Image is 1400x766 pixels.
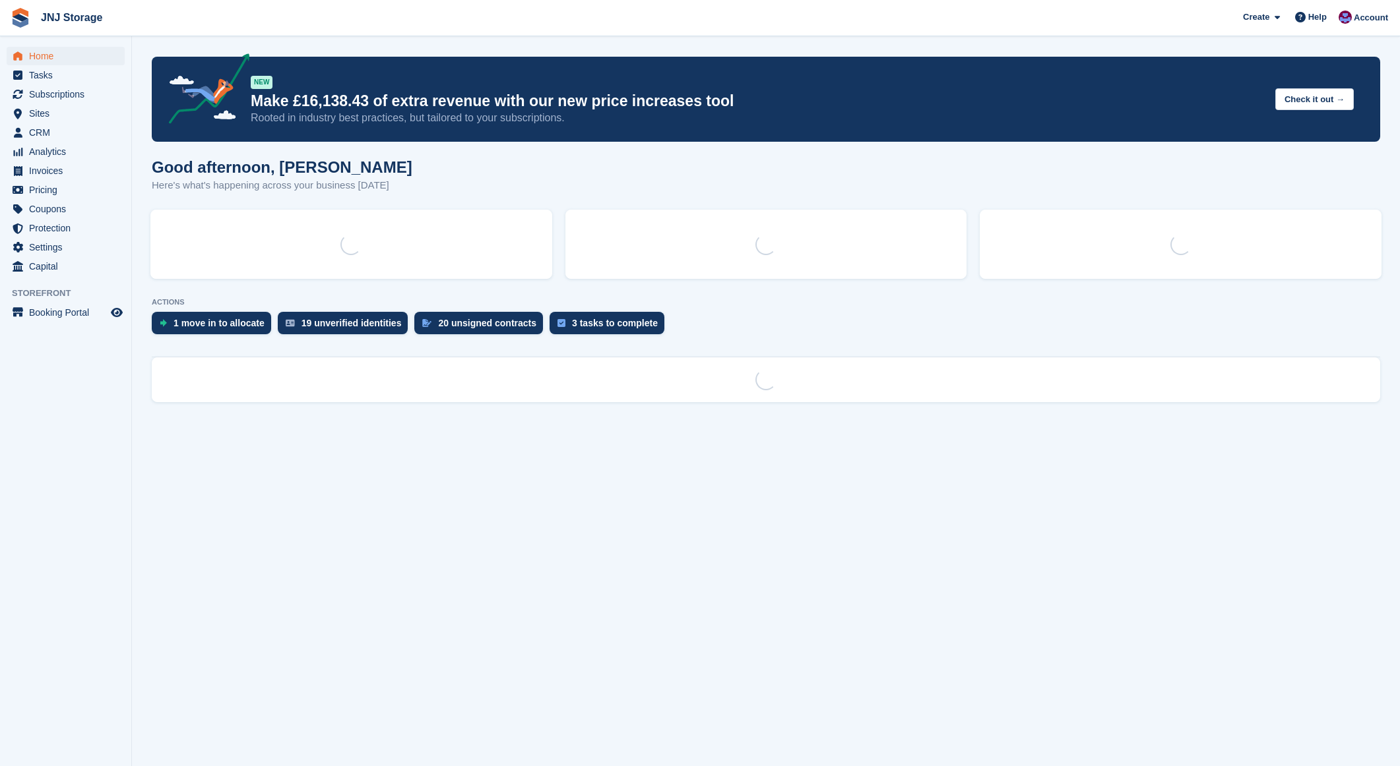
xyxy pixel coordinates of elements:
span: Create [1243,11,1269,24]
a: menu [7,238,125,256]
a: 20 unsigned contracts [414,312,550,341]
a: menu [7,257,125,276]
a: Preview store [109,305,125,320]
a: menu [7,85,125,103]
p: Rooted in industry best practices, but tailored to your subscriptions. [251,111,1265,125]
p: Here's what's happening across your business [DATE] [152,178,412,193]
span: CRM [29,123,108,142]
div: 3 tasks to complete [572,318,658,328]
span: Booking Portal [29,303,108,322]
img: move_ins_to_allocate_icon-fdf77a2bb77ea45bf5b3d319d69a93e2d87916cf1d5bf7949dd705db3b84f3ca.svg [160,319,167,327]
span: Home [29,47,108,65]
a: 3 tasks to complete [550,312,671,341]
img: price-adjustments-announcement-icon-8257ccfd72463d97f412b2fc003d46551f7dbcb40ab6d574587a9cd5c0d94... [158,53,250,129]
a: menu [7,181,125,199]
span: Tasks [29,66,108,84]
span: Subscriptions [29,85,108,103]
a: menu [7,303,125,322]
h1: Good afternoon, [PERSON_NAME] [152,158,412,176]
button: Check it out → [1275,88,1354,110]
span: Storefront [12,287,131,300]
a: menu [7,104,125,123]
span: Help [1308,11,1327,24]
p: ACTIONS [152,298,1380,307]
img: stora-icon-8386f47178a22dfd0bd8f6a31ec36ba5ce8667c1dd55bd0f319d3a0aa187defe.svg [11,8,30,28]
div: NEW [251,76,272,89]
a: 19 unverified identities [278,312,415,341]
span: Analytics [29,142,108,161]
a: menu [7,66,125,84]
p: Make £16,138.43 of extra revenue with our new price increases tool [251,92,1265,111]
a: menu [7,47,125,65]
img: verify_identity-adf6edd0f0f0b5bbfe63781bf79b02c33cf7c696d77639b501bdc392416b5a36.svg [286,319,295,327]
span: Coupons [29,200,108,218]
a: menu [7,142,125,161]
span: Protection [29,219,108,237]
span: Capital [29,257,108,276]
a: JNJ Storage [36,7,108,28]
a: menu [7,162,125,180]
div: 1 move in to allocate [174,318,265,328]
a: 1 move in to allocate [152,312,278,341]
span: Settings [29,238,108,256]
span: Account [1354,11,1388,24]
div: 20 unsigned contracts [438,318,536,328]
img: contract_signature_icon-13c848040528278c33f63329250d36e43548de30e8caae1d1a13099fd9432cc5.svg [422,319,431,327]
a: menu [7,123,125,142]
a: menu [7,219,125,237]
span: Pricing [29,181,108,199]
span: Invoices [29,162,108,180]
span: Sites [29,104,108,123]
div: 19 unverified identities [302,318,402,328]
img: Jonathan Scrase [1339,11,1352,24]
a: menu [7,200,125,218]
img: task-75834270c22a3079a89374b754ae025e5fb1db73e45f91037f5363f120a921f8.svg [557,319,565,327]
